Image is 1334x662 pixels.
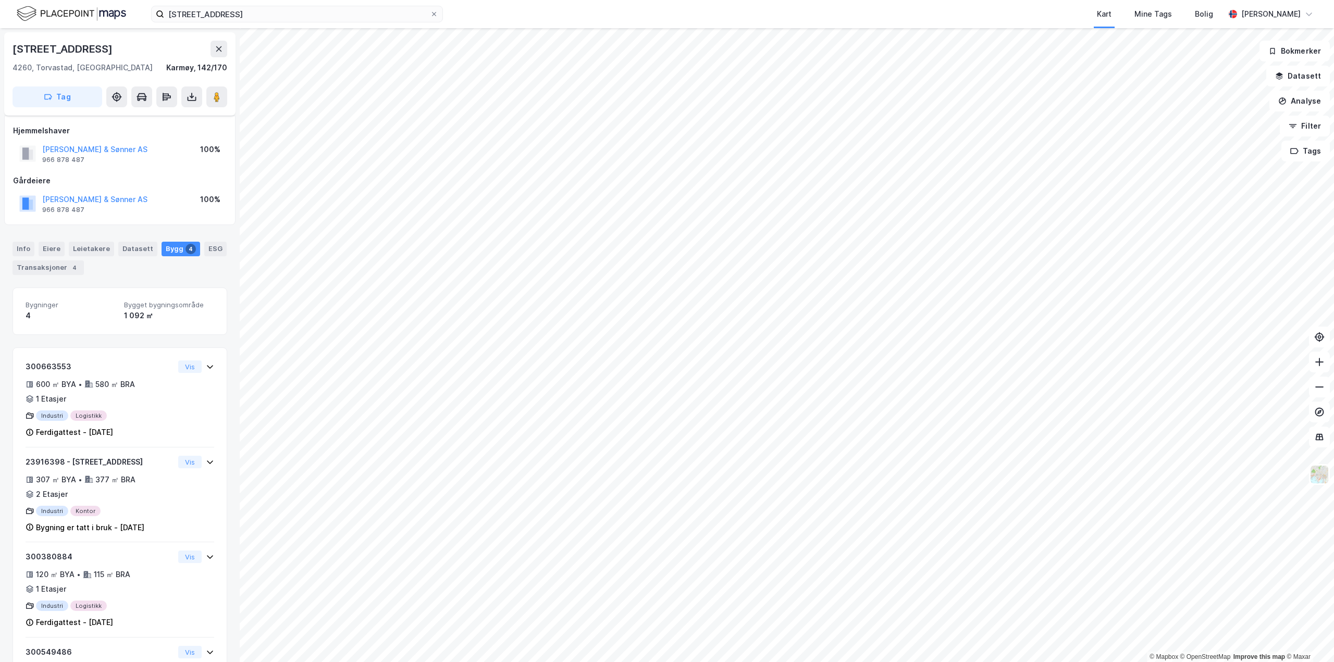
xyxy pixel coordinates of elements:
div: Eiere [39,242,65,256]
div: 115 ㎡ BRA [94,568,130,581]
div: 580 ㎡ BRA [95,378,135,391]
div: 600 ㎡ BYA [36,378,76,391]
img: logo.f888ab2527a4732fd821a326f86c7f29.svg [17,5,126,23]
div: 966 878 487 [42,156,84,164]
div: 300380884 [26,551,174,563]
div: [PERSON_NAME] [1241,8,1301,20]
a: Improve this map [1233,653,1285,660]
button: Vis [178,456,202,468]
div: ESG [204,242,227,256]
div: 23916398 - [STREET_ADDRESS] [26,456,174,468]
div: Mine Tags [1134,8,1172,20]
a: Mapbox [1150,653,1178,660]
div: Gårdeiere [13,174,227,187]
div: Karmøy, 142/170 [166,61,227,74]
button: Vis [178,646,202,658]
div: Ferdigattest - [DATE] [36,616,113,629]
iframe: Chat Widget [1282,612,1334,662]
button: Bokmerker [1259,41,1330,61]
div: 4 [69,263,80,273]
div: 100% [200,143,220,156]
button: Datasett [1266,66,1330,86]
div: • [77,570,81,579]
input: Søk på adresse, matrikkel, gårdeiere, leietakere eller personer [164,6,430,22]
div: 100% [200,193,220,206]
div: 377 ㎡ BRA [95,473,135,486]
button: Vis [178,551,202,563]
div: 120 ㎡ BYA [36,568,75,581]
button: Filter [1280,116,1330,136]
div: • [78,476,82,484]
div: 4260, Torvastad, [GEOGRAPHIC_DATA] [13,61,153,74]
span: Bygget bygningsområde [124,301,214,309]
div: Ferdigattest - [DATE] [36,426,113,439]
div: 307 ㎡ BYA [36,473,76,486]
div: 4 [26,309,116,322]
div: 966 878 487 [42,206,84,214]
div: 2 Etasjer [36,488,68,501]
div: Bygg [162,242,200,256]
div: Transaksjoner [13,260,84,275]
div: 1 092 ㎡ [124,309,214,322]
a: OpenStreetMap [1180,653,1231,660]
div: • [78,380,82,389]
div: 1 Etasjer [36,393,66,405]
span: Bygninger [26,301,116,309]
div: Bygning er tatt i bruk - [DATE] [36,521,144,534]
div: 300549486 [26,646,174,658]
div: Bolig [1195,8,1213,20]
button: Analyse [1269,91,1330,111]
div: 300663553 [26,360,174,373]
div: 1 Etasjer [36,583,66,595]
div: Info [13,242,34,256]
div: Leietakere [69,242,114,256]
div: 4 [186,244,196,254]
div: Kart [1097,8,1111,20]
div: Kontrollprogram for chat [1282,612,1334,662]
button: Vis [178,360,202,373]
img: Z [1310,465,1329,484]
div: Datasett [118,242,157,256]
div: [STREET_ADDRESS] [13,41,115,57]
button: Tag [13,86,102,107]
button: Tags [1281,141,1330,161]
div: Hjemmelshaver [13,124,227,137]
